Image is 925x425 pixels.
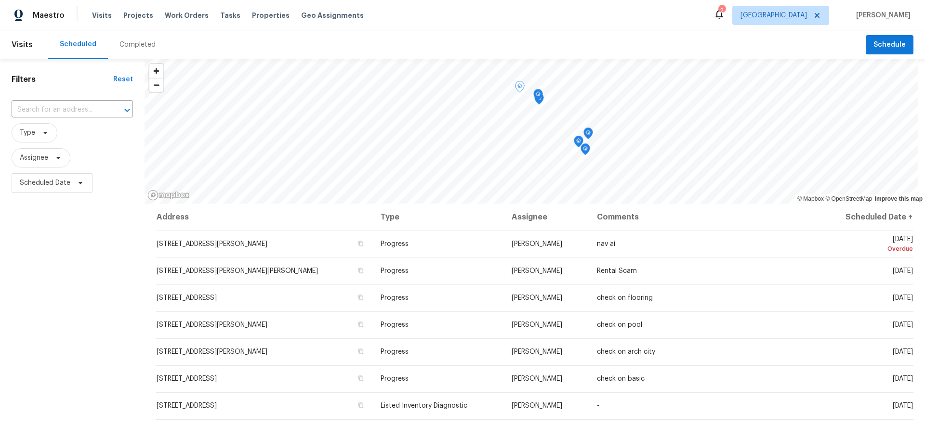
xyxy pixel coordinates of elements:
span: Visits [12,34,33,55]
th: Scheduled Date ↑ [816,204,913,231]
th: Comments [589,204,817,231]
span: Zoom out [149,78,163,92]
a: Mapbox [797,195,824,202]
span: Progress [381,322,409,328]
button: Copy Address [357,239,365,248]
button: Copy Address [357,401,365,410]
button: Copy Address [357,347,365,356]
span: [PERSON_NAME] [512,322,562,328]
span: [PERSON_NAME] [852,11,911,20]
span: [PERSON_NAME] [512,375,562,382]
span: Properties [252,11,290,20]
div: Map marker [533,89,543,104]
span: [STREET_ADDRESS][PERSON_NAME] [157,322,267,328]
span: Rental Scam [597,268,637,274]
button: Copy Address [357,293,365,302]
span: [PERSON_NAME] [512,402,562,409]
span: [STREET_ADDRESS] [157,402,217,409]
span: Projects [123,11,153,20]
span: [DATE] [893,375,913,382]
div: 2 [718,6,725,15]
a: Improve this map [875,195,923,202]
span: [STREET_ADDRESS][PERSON_NAME] [157,241,267,247]
span: [STREET_ADDRESS][PERSON_NAME] [157,348,267,355]
span: [STREET_ADDRESS] [157,375,217,382]
span: Progress [381,295,409,301]
span: nav ai [597,241,615,247]
span: Tasks [220,12,240,19]
input: Search for an address... [12,103,106,117]
div: Map marker [581,143,590,158]
th: Address [156,204,373,231]
button: Open [120,103,134,117]
button: Copy Address [357,320,365,329]
a: Mapbox homepage [147,190,190,201]
div: Reset [113,75,133,84]
span: [DATE] [893,295,913,301]
span: Progress [381,375,409,382]
div: Scheduled [60,39,96,49]
span: Geo Assignments [301,11,364,20]
span: Progress [381,348,409,355]
span: [STREET_ADDRESS] [157,295,217,301]
div: Map marker [515,81,525,96]
span: [PERSON_NAME] [512,348,562,355]
button: Zoom in [149,64,163,78]
span: Progress [381,241,409,247]
span: [STREET_ADDRESS][PERSON_NAME][PERSON_NAME] [157,268,318,274]
span: Schedule [873,39,906,51]
span: [PERSON_NAME] [512,241,562,247]
div: Overdue [824,244,913,254]
th: Type [373,204,504,231]
span: [GEOGRAPHIC_DATA] [740,11,807,20]
span: Type [20,128,35,138]
span: [DATE] [893,322,913,328]
span: [DATE] [893,348,913,355]
th: Assignee [504,204,589,231]
span: Listed Inventory Diagnostic [381,402,467,409]
span: Scheduled Date [20,178,70,188]
button: Copy Address [357,266,365,275]
span: - [597,402,599,409]
span: Visits [92,11,112,20]
div: Completed [119,40,156,50]
span: [PERSON_NAME] [512,295,562,301]
span: Progress [381,268,409,274]
span: check on arch city [597,348,655,355]
h1: Filters [12,75,113,84]
a: OpenStreetMap [825,195,872,202]
span: [PERSON_NAME] [512,268,562,274]
span: Assignee [20,153,48,163]
span: [DATE] [824,236,913,254]
span: check on basic [597,375,645,382]
span: check on flooring [597,295,653,301]
canvas: Map [145,59,918,204]
span: Maestro [33,11,65,20]
button: Schedule [866,35,913,55]
div: Map marker [583,128,593,142]
button: Copy Address [357,374,365,383]
span: Work Orders [165,11,209,20]
span: check on pool [597,322,642,328]
div: Map marker [574,136,583,151]
span: [DATE] [893,268,913,274]
span: [DATE] [893,402,913,409]
button: Zoom out [149,78,163,92]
